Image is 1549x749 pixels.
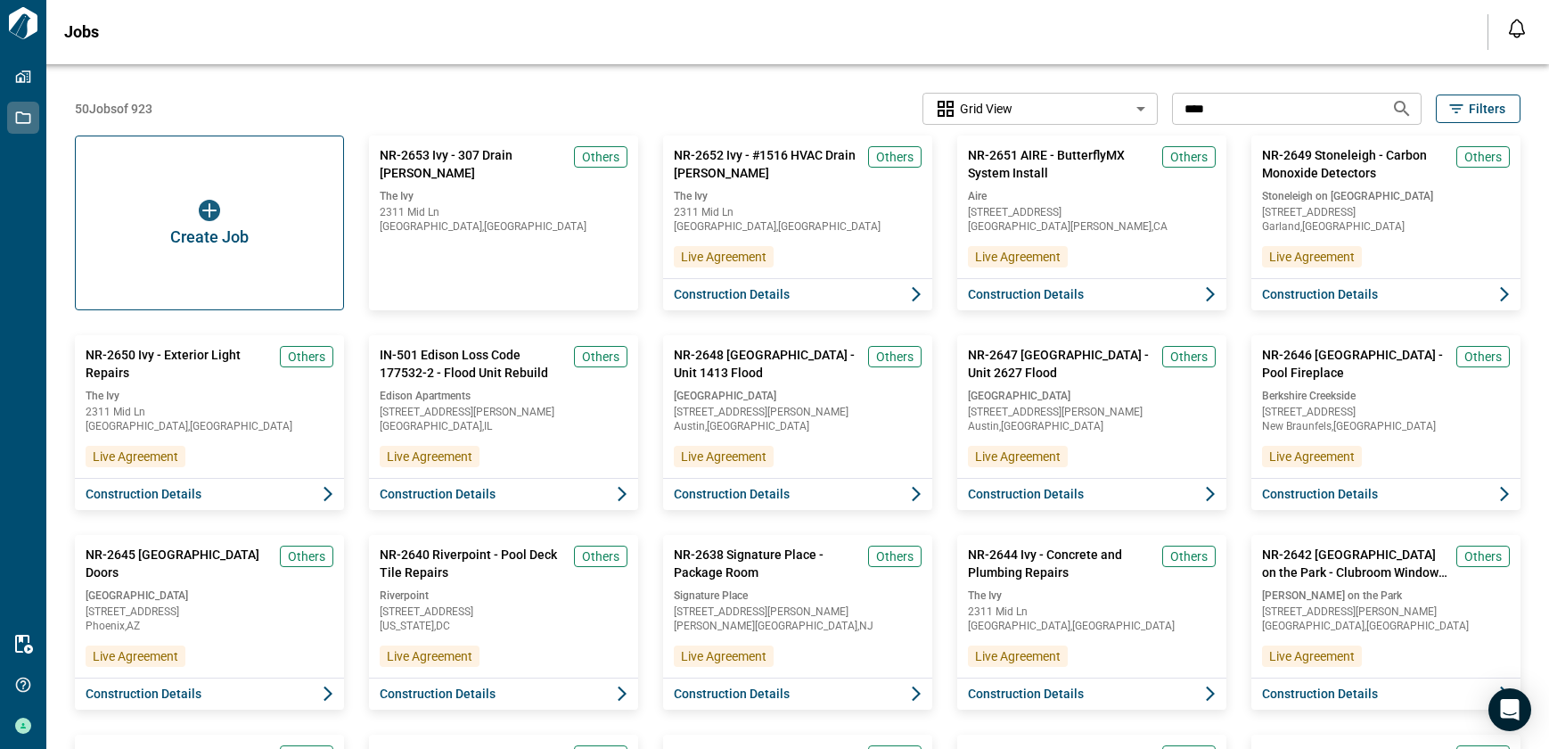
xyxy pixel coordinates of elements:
span: The Ivy [86,389,333,403]
span: Austin , [GEOGRAPHIC_DATA] [674,421,922,432]
span: Jobs [64,23,99,41]
span: Construction Details [86,685,201,703]
span: Live Agreement [1269,248,1355,266]
div: Without label [922,91,1158,128]
span: Others [876,348,914,366]
span: The Ivy [380,189,627,203]
span: Create Job [170,228,249,246]
span: Austin , [GEOGRAPHIC_DATA] [968,421,1216,432]
span: [STREET_ADDRESS] [1262,207,1510,218]
span: Others [582,348,619,366]
span: Others [1464,348,1502,366]
span: Stoneleigh on [GEOGRAPHIC_DATA] [1262,189,1510,203]
span: [STREET_ADDRESS] [1262,407,1510,417]
span: Others [288,348,325,366]
span: [PERSON_NAME] on the Park [1262,588,1510,603]
span: Construction Details [380,685,496,703]
button: Construction Details [957,678,1226,710]
span: NR-2646 [GEOGRAPHIC_DATA] - Pool Fireplace [1262,346,1449,382]
span: Live Agreement [975,647,1061,665]
span: Construction Details [968,685,1084,703]
span: NR-2645 [GEOGRAPHIC_DATA] Doors [86,546,273,581]
span: Others [1170,348,1208,366]
span: New Braunfels , [GEOGRAPHIC_DATA] [1262,421,1510,432]
span: Berkshire Creekside [1262,389,1510,403]
span: [GEOGRAPHIC_DATA][PERSON_NAME] , CA [968,221,1216,232]
span: [GEOGRAPHIC_DATA] , [GEOGRAPHIC_DATA] [674,221,922,232]
span: NR-2642 [GEOGRAPHIC_DATA] on the Park - Clubroom Window Tint [1262,546,1449,581]
span: [STREET_ADDRESS][PERSON_NAME] [380,407,627,417]
span: Others [582,547,619,565]
span: The Ivy [674,189,922,203]
span: Filters [1469,100,1505,118]
button: Construction Details [1251,278,1520,310]
span: NR-2640 Riverpoint - Pool Deck Tile Repairs [380,546,567,581]
span: Live Agreement [387,448,472,465]
span: [GEOGRAPHIC_DATA] [86,588,333,603]
button: Construction Details [663,678,932,710]
button: Open notification feed [1503,14,1531,43]
button: Construction Details [369,478,638,510]
span: NR-2647 [GEOGRAPHIC_DATA] - Unit 2627 Flood [968,346,1155,382]
span: [STREET_ADDRESS] [968,207,1216,218]
span: Live Agreement [1269,647,1355,665]
span: [STREET_ADDRESS][PERSON_NAME] [674,407,922,417]
span: Others [876,148,914,166]
span: NR-2649 Stoneleigh - Carbon Monoxide Detectors [1262,146,1449,182]
span: NR-2651 AIRE - ButterflyMX System Install [968,146,1155,182]
span: IN-501 Edison Loss Code 177532-2 - Flood Unit Rebuild [380,346,567,382]
button: Construction Details [663,278,932,310]
button: Construction Details [1251,478,1520,510]
button: Construction Details [1251,678,1520,710]
span: Riverpoint [380,588,627,603]
img: icon button [199,200,220,221]
span: Garland , [GEOGRAPHIC_DATA] [1262,221,1510,232]
button: Search jobs [1384,91,1420,127]
span: Construction Details [968,485,1084,503]
span: Construction Details [674,285,790,303]
span: Live Agreement [387,647,472,665]
span: NR-2652 Ivy - #1516 HVAC Drain [PERSON_NAME] [674,146,861,182]
button: Construction Details [957,478,1226,510]
span: Others [1464,148,1502,166]
span: Construction Details [1262,285,1378,303]
span: [STREET_ADDRESS] [380,606,627,617]
span: Aire [968,189,1216,203]
span: [GEOGRAPHIC_DATA] , [GEOGRAPHIC_DATA] [968,621,1216,631]
span: NR-2638 Signature Place - Package Room [674,546,861,581]
span: Construction Details [674,485,790,503]
span: [STREET_ADDRESS][PERSON_NAME] [968,407,1216,417]
button: Construction Details [369,678,638,710]
span: 50 Jobs of 923 [75,100,152,118]
span: The Ivy [968,588,1216,603]
span: Others [1170,547,1208,565]
span: Construction Details [1262,685,1378,703]
span: [STREET_ADDRESS] [86,606,333,617]
span: Phoenix , AZ [86,621,333,631]
span: Live Agreement [681,248,766,266]
span: 2311 Mid Ln [968,606,1216,617]
span: 2311 Mid Ln [380,207,627,218]
span: Others [1464,547,1502,565]
span: Construction Details [380,485,496,503]
span: [US_STATE] , DC [380,621,627,631]
span: Construction Details [674,685,790,703]
span: Live Agreement [975,248,1061,266]
span: Grid View [960,100,1012,118]
span: Live Agreement [93,448,178,465]
span: Construction Details [968,285,1084,303]
span: [GEOGRAPHIC_DATA] [674,389,922,403]
span: NR-2644 Ivy - Concrete and Plumbing Repairs [968,546,1155,581]
span: Others [876,547,914,565]
span: 2311 Mid Ln [674,207,922,218]
span: 2311 Mid Ln [86,407,333,417]
span: NR-2650 Ivy - Exterior Light Repairs [86,346,273,382]
span: Live Agreement [681,448,766,465]
span: [GEOGRAPHIC_DATA] , [GEOGRAPHIC_DATA] [86,421,333,432]
button: Construction Details [663,478,932,510]
button: Construction Details [75,478,344,510]
span: [GEOGRAPHIC_DATA] , [GEOGRAPHIC_DATA] [1262,621,1510,631]
span: [STREET_ADDRESS][PERSON_NAME] [674,606,922,617]
span: [GEOGRAPHIC_DATA] [968,389,1216,403]
span: [PERSON_NAME][GEOGRAPHIC_DATA] , NJ [674,621,922,631]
